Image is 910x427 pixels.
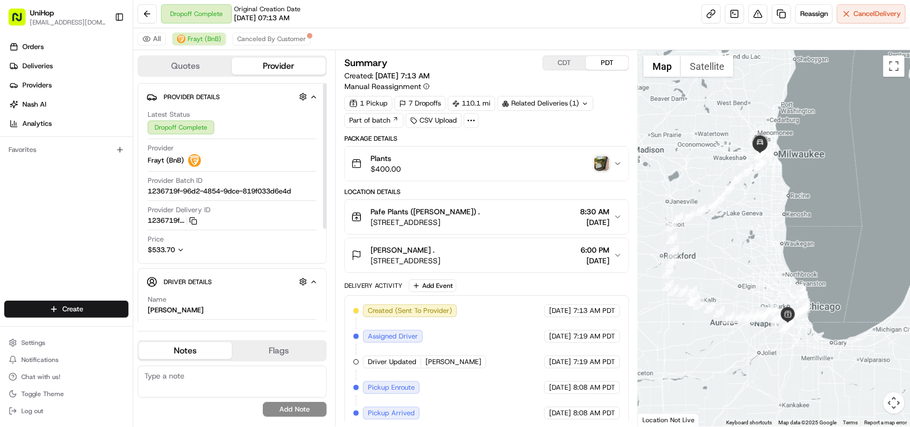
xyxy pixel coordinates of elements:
[406,113,462,128] div: CSV Upload
[4,38,133,55] a: Orders
[549,357,571,367] span: [DATE]
[549,383,571,392] span: [DATE]
[344,96,392,111] div: 1 Pickup
[791,284,803,296] div: 26
[4,335,128,350] button: Settings
[662,279,674,291] div: 74
[586,56,629,70] button: PDT
[371,153,401,164] span: Plants
[344,58,388,68] h3: Summary
[753,159,765,171] div: 88
[723,312,735,324] div: 64
[368,383,415,392] span: Pickup Enroute
[345,238,629,272] button: [PERSON_NAME] .[STREET_ADDRESS]6:00 PM[DATE]
[11,156,28,173] img: Brigitte Vinadas
[853,9,901,19] span: Cancel Delivery
[164,93,220,101] span: Provider Details
[4,77,133,94] a: Providers
[368,306,452,316] span: Created (Sent To Provider)
[837,4,906,23] button: CancelDelivery
[687,292,698,304] div: 70
[188,154,201,167] img: frayt-logo.jpeg
[237,35,306,43] span: Canceled By Customer
[148,205,211,215] span: Provider Delivery ID
[4,4,110,30] button: UniHop[EMAIL_ADDRESS][DOMAIN_NAME]
[799,301,810,313] div: 32
[22,61,53,71] span: Deliveries
[723,183,735,195] div: 85
[4,404,128,418] button: Log out
[234,5,301,13] span: Original Creation Date
[543,56,586,70] button: CDT
[759,307,771,319] div: 58
[148,216,197,225] button: 1236719f...
[345,200,629,234] button: Pafe Plants ([PERSON_NAME]) .[STREET_ADDRESS]8:30 AM[DATE]
[33,166,86,174] span: [PERSON_NAME]
[549,408,571,418] span: [DATE]
[30,7,54,18] button: UniHop
[573,332,615,341] span: 7:19 AM PDT
[138,33,166,45] button: All
[148,245,175,254] span: $533.70
[4,301,128,318] button: Create
[394,96,446,111] div: 7 Dropoffs
[741,165,753,177] div: 87
[371,164,401,174] span: $400.00
[4,115,133,132] a: Analytics
[756,310,768,322] div: 59
[796,292,808,303] div: 30
[21,356,59,364] span: Notifications
[448,96,495,111] div: 110.1 mi
[409,279,456,292] button: Add Event
[778,420,836,425] span: Map data ©2025 Google
[148,176,203,186] span: Provider Batch ID
[148,305,204,315] div: [PERSON_NAME]
[742,311,753,323] div: 62
[344,281,402,290] div: Delivery Activity
[641,413,676,426] a: Open this area in Google Maps (opens a new window)
[573,408,615,418] span: 8:08 AM PDT
[665,256,677,268] div: 76
[581,255,609,266] span: [DATE]
[795,4,833,23] button: Reassign
[375,71,430,80] span: [DATE] 7:13 AM
[21,373,60,381] span: Chat with us!
[580,206,609,217] span: 8:30 AM
[21,390,64,398] span: Toggle Theme
[713,306,725,318] div: 65
[11,211,19,220] div: 📗
[48,102,175,113] div: Start new chat
[181,106,194,118] button: Start new chat
[497,96,593,111] div: Related Deliveries (1)
[573,357,615,367] span: 7:19 AM PDT
[344,113,404,128] a: Part of batch
[731,173,743,184] div: 86
[4,386,128,401] button: Toggle Theme
[232,342,325,359] button: Flags
[549,306,571,316] span: [DATE]
[754,148,766,159] div: 92
[594,156,609,171] button: photo_proof_of_delivery image
[48,113,147,122] div: We're available if you need us!
[147,273,318,291] button: Driver Details
[75,236,129,244] a: Powered byPylon
[344,70,430,81] span: Created:
[11,11,32,33] img: Nash
[90,211,99,220] div: 💻
[22,100,46,109] span: Nash AI
[733,311,745,323] div: 63
[164,278,212,286] span: Driver Details
[368,408,415,418] span: Pickup Arrived
[770,312,782,324] div: 51
[139,342,232,359] button: Notes
[345,147,629,181] button: Plants$400.00photo_proof_of_delivery image
[344,134,629,143] div: Package Details
[793,287,805,299] div: 28
[793,307,804,318] div: 36
[232,33,311,45] button: Canceled By Customer
[21,166,30,175] img: 1736555255976-a54dd68f-1ca7-489b-9aae-adbdc363a1c4
[344,188,629,196] div: Location Details
[165,137,194,150] button: See all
